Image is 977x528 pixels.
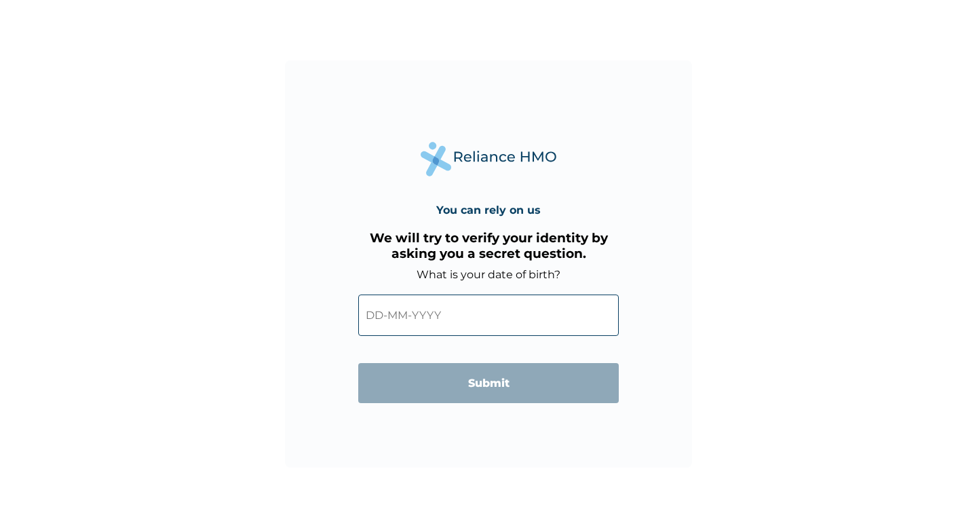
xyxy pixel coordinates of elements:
label: What is your date of birth? [417,268,560,281]
img: Reliance Health's Logo [421,142,556,176]
h3: We will try to verify your identity by asking you a secret question. [358,230,619,261]
input: Submit [358,363,619,403]
h4: You can rely on us [436,204,541,216]
input: DD-MM-YYYY [358,295,619,336]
